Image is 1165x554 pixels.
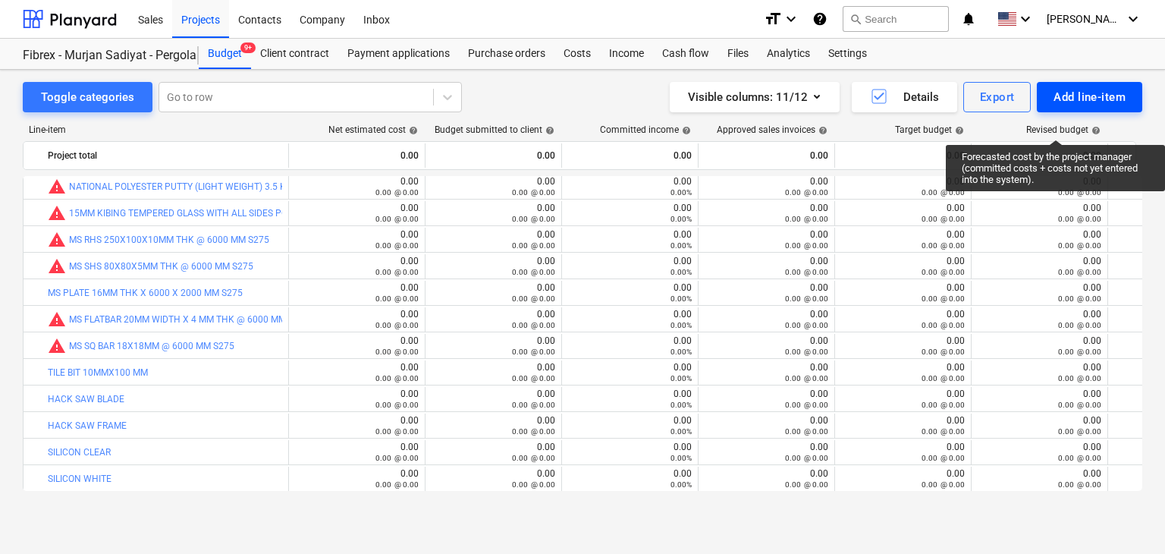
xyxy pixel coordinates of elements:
div: 0.00 [978,256,1101,277]
div: 0.00 [568,229,692,250]
small: 0.00 @ 0.00 [512,374,555,382]
div: 0.00 [295,335,419,357]
span: help [542,126,554,135]
div: 0.00 [705,442,828,463]
small: 0.00 @ 0.00 [1058,188,1101,197]
div: 0.00 [432,203,555,224]
small: 0.00 @ 0.00 [375,268,419,276]
small: 0.00% [670,241,692,250]
small: 0.00 @ 0.00 [1058,374,1101,382]
div: 0.00 [841,176,965,197]
small: 0.00% [670,188,692,197]
small: 0.00 @ 0.00 [1058,321,1101,329]
a: HACK SAW FRAME [48,420,127,431]
small: 0.00 @ 0.00 [1058,348,1101,356]
div: 0.00 [705,229,828,250]
button: Details [852,82,957,112]
div: 0.00 [432,229,555,250]
div: 0.00 [841,282,965,304]
small: 0.00 @ 0.00 [1058,294,1101,303]
small: 0.00 @ 0.00 [1058,268,1101,276]
small: 0.00 @ 0.00 [375,348,419,356]
small: 0.00 @ 0.00 [375,215,419,223]
small: 0.00 @ 0.00 [375,188,419,197]
div: 0.00 [432,362,555,383]
div: 0.00 [568,143,692,168]
div: 0.00 [568,309,692,330]
small: 0.00 @ 0.00 [512,454,555,462]
a: MS PLATE 16MM THK X 6000 X 2000 MM S275 [48,288,243,298]
div: 0.00 [841,143,965,168]
small: 0.00 @ 0.00 [785,348,828,356]
div: Chat Widget [1089,481,1165,554]
div: 0.00 [978,309,1101,330]
div: 0.00 [705,176,828,197]
small: 0.00 @ 0.00 [512,401,555,409]
a: TILE BIT 10MMX100 MM [48,367,148,378]
small: 0.00 @ 0.00 [1058,215,1101,223]
small: 0.00 @ 0.00 [785,321,828,329]
small: 0.00% [670,321,692,329]
div: 0.00 [705,282,828,304]
a: SILICON CLEAR [48,447,111,458]
a: Cash flow [653,39,718,69]
div: 0.00 [432,389,555,410]
span: help [952,126,964,135]
div: 0.00 [841,203,965,224]
small: 0.00 @ 0.00 [922,215,965,223]
div: 0.00 [568,389,692,410]
div: 0.00 [841,415,965,436]
small: 0.00 @ 0.00 [512,427,555,436]
a: Files [718,39,758,69]
span: help [406,126,418,135]
div: 0.00 [432,415,555,436]
small: 0.00 @ 0.00 [922,480,965,489]
div: 0.00 [295,389,419,410]
div: 0.00 [568,203,692,224]
small: 0.00 @ 0.00 [375,401,419,409]
small: 0.00 @ 0.00 [785,215,828,223]
small: 0.00% [670,215,692,223]
div: 0.00 [295,229,419,250]
div: Income [600,39,653,69]
div: 0.00 [295,442,419,463]
small: 0.00 @ 0.00 [922,294,965,303]
a: Costs [554,39,600,69]
div: 0.00 [432,335,555,357]
small: 0.00 @ 0.00 [512,480,555,489]
div: 0.00 [841,468,965,489]
small: 0.00 @ 0.00 [922,427,965,436]
div: 0.00 [705,389,828,410]
small: 0.00% [670,454,692,462]
div: Budget [199,39,251,69]
div: 0.00 [295,415,419,436]
div: Net estimated cost [328,124,418,135]
small: 0.00 @ 0.00 [375,294,419,303]
small: 0.00 @ 0.00 [375,480,419,489]
div: 0.00 [568,362,692,383]
div: Fibrex - Murjan Sadiyat - Pergola & Canopies [23,48,181,64]
div: 0.00 [978,282,1101,304]
span: Committed costs exceed revised budget [48,337,66,355]
a: Settings [819,39,876,69]
div: Analytics [758,39,819,69]
div: 0.00 [295,309,419,330]
small: 0.00 @ 0.00 [375,374,419,382]
small: 0.00 @ 0.00 [512,241,555,250]
a: Client contract [251,39,338,69]
a: SILICON WHITE [48,474,111,484]
div: 0.00 [568,442,692,463]
div: 0.00 [841,362,965,383]
div: 0.00 [295,176,419,197]
div: Export [980,87,1015,107]
div: 0.00 [978,176,1101,197]
span: help [1088,126,1101,135]
div: 0.00 [568,335,692,357]
div: Visible columns : 11/12 [688,87,821,107]
small: 0.00 @ 0.00 [1058,427,1101,436]
small: 0.00 @ 0.00 [922,454,965,462]
button: Export [963,82,1032,112]
div: 0.00 [978,143,1101,168]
